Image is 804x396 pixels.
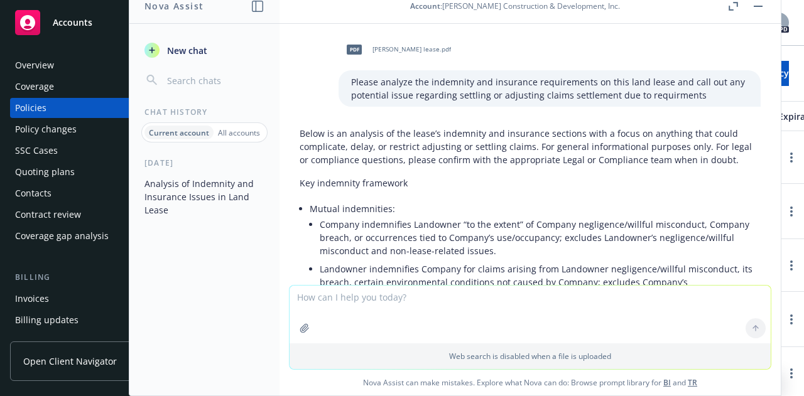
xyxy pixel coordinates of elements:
[10,226,166,246] a: Coverage gap analysis
[15,98,46,118] div: Policies
[15,119,77,139] div: Policy changes
[53,18,92,28] span: Accounts
[129,158,280,168] div: [DATE]
[410,1,620,11] div: : [PERSON_NAME] Construction & Development, Inc.
[165,44,207,57] span: New chat
[10,77,166,97] a: Coverage
[10,55,166,75] a: Overview
[351,75,748,102] p: Please analyze the indemnity and insurance requirements on this land lease and call out any poten...
[300,127,761,166] p: Below is an analysis of the lease’s indemnity and insurance sections with a focus on anything tha...
[139,173,269,220] button: Analysis of Indemnity and Insurance Issues in Land Lease
[10,5,166,40] a: Accounts
[347,45,362,54] span: pdf
[688,377,697,388] a: TR
[339,34,454,65] div: pdf[PERSON_NAME] lease.pdf
[784,204,799,219] a: more
[784,258,799,273] a: more
[663,377,671,388] a: BI
[10,205,166,225] a: Contract review
[15,226,109,246] div: Coverage gap analysis
[300,176,761,190] p: Key indemnity framework
[15,183,52,203] div: Contacts
[297,351,763,361] p: Web search is disabled when a file is uploaded
[10,162,166,182] a: Quoting plans
[10,98,166,118] a: Policies
[320,215,761,260] li: Company indemnifies Landowner “to the extent” of Company negligence/willful misconduct, Company b...
[15,289,49,309] div: Invoices
[784,366,799,381] a: more
[15,77,54,97] div: Coverage
[410,1,440,11] span: Account
[15,162,75,182] div: Quoting plans
[10,141,166,161] a: SSC Cases
[784,312,799,327] a: more
[15,141,58,161] div: SSC Cases
[320,260,761,304] li: Landowner indemnifies Company for claims arising from Landowner negligence/willful misconduct, it...
[10,310,166,330] a: Billing updates
[165,72,264,89] input: Search chats
[139,39,269,62] button: New chat
[285,370,776,395] span: Nova Assist can make mistakes. Explore what Nova can do: Browse prompt library for and
[372,45,451,53] span: [PERSON_NAME] lease.pdf
[149,127,209,138] p: Current account
[15,205,81,225] div: Contract review
[15,55,54,75] div: Overview
[15,310,79,330] div: Billing updates
[10,289,166,309] a: Invoices
[784,150,799,165] a: more
[218,127,260,138] p: All accounts
[10,119,166,139] a: Policy changes
[310,200,761,307] li: Mutual indemnities:
[23,355,117,368] span: Open Client Navigator
[10,271,166,284] div: Billing
[129,107,280,117] div: Chat History
[10,183,166,203] a: Contacts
